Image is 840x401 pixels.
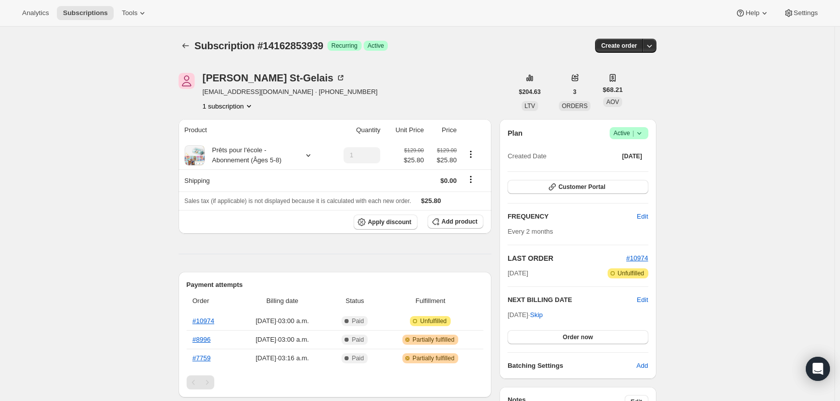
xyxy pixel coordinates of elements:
[508,361,636,371] h6: Batching Settings
[729,6,775,20] button: Help
[203,101,254,111] button: Product actions
[185,197,411,205] span: Sales tax (if applicable) is not displayed because it is calculated with each new order.
[430,155,457,165] span: $25.80
[745,9,759,17] span: Help
[22,9,49,17] span: Analytics
[525,103,535,110] span: LTV
[622,152,642,160] span: [DATE]
[187,280,484,290] h2: Payment attempts
[412,336,454,344] span: Partially fulfilled
[440,177,457,184] span: $0.00
[595,39,643,53] button: Create order
[63,9,108,17] span: Subscriptions
[352,354,364,362] span: Paid
[616,149,648,163] button: [DATE]
[193,317,214,325] a: #10974
[463,149,479,160] button: Product actions
[567,85,582,99] button: 3
[352,317,364,325] span: Paid
[193,354,211,362] a: #7759
[614,128,644,138] span: Active
[530,310,543,320] span: Skip
[427,119,460,141] th: Price
[562,103,587,110] span: ORDERS
[508,212,637,222] h2: FREQUENCY
[626,254,648,262] a: #10974
[508,228,553,235] span: Every 2 months
[603,85,623,95] span: $68.21
[632,129,634,137] span: |
[508,128,523,138] h2: Plan
[806,357,830,381] div: Open Intercom Messenger
[437,147,457,153] small: $129.00
[238,353,326,363] span: [DATE] · 03:16 a.m.
[637,295,648,305] button: Edit
[368,42,384,50] span: Active
[631,209,654,225] button: Edit
[238,296,326,306] span: Billing date
[508,311,543,319] span: [DATE] ·
[205,145,295,165] div: Prêts pour l'école - Abonnement (Âges 5-8)
[463,174,479,185] button: Shipping actions
[383,119,427,141] th: Unit Price
[16,6,55,20] button: Analytics
[573,88,576,96] span: 3
[187,375,484,389] nav: Pagination
[404,155,424,165] span: $25.80
[329,119,383,141] th: Quantity
[778,6,824,20] button: Settings
[383,296,477,306] span: Fulfillment
[626,253,648,263] button: #10974
[558,183,605,191] span: Customer Portal
[179,119,330,141] th: Product
[519,88,541,96] span: $204.63
[195,40,323,51] span: Subscription #14162853939
[637,212,648,222] span: Edit
[185,145,205,165] img: product img
[421,197,441,205] span: $25.80
[193,336,211,343] a: #8996
[508,253,626,263] h2: LAST ORDER
[331,42,358,50] span: Recurring
[508,330,648,344] button: Order now
[794,9,818,17] span: Settings
[116,6,153,20] button: Tools
[187,290,235,312] th: Order
[630,358,654,374] button: Add
[563,333,593,341] span: Order now
[412,354,454,362] span: Partially fulfilled
[203,73,346,83] div: [PERSON_NAME] St-Gelais
[332,296,377,306] span: Status
[352,336,364,344] span: Paid
[179,39,193,53] button: Subscriptions
[238,335,326,345] span: [DATE] · 03:00 a.m.
[513,85,547,99] button: $204.63
[57,6,114,20] button: Subscriptions
[508,180,648,194] button: Customer Portal
[404,147,424,153] small: $129.00
[203,87,378,97] span: [EMAIL_ADDRESS][DOMAIN_NAME] · [PHONE_NUMBER]
[601,42,637,50] span: Create order
[420,317,447,325] span: Unfulfilled
[618,269,644,277] span: Unfulfilled
[368,218,411,226] span: Apply discount
[524,307,549,323] button: Skip
[238,316,326,326] span: [DATE] · 03:00 a.m.
[122,9,137,17] span: Tools
[508,151,546,161] span: Created Date
[179,73,195,89] span: Tanya St-Gelais
[508,295,637,305] h2: NEXT BILLING DATE
[606,98,619,106] span: AOV
[428,215,483,229] button: Add product
[636,361,648,371] span: Add
[442,218,477,226] span: Add product
[179,169,330,191] th: Shipping
[354,215,417,230] button: Apply discount
[508,268,528,278] span: [DATE]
